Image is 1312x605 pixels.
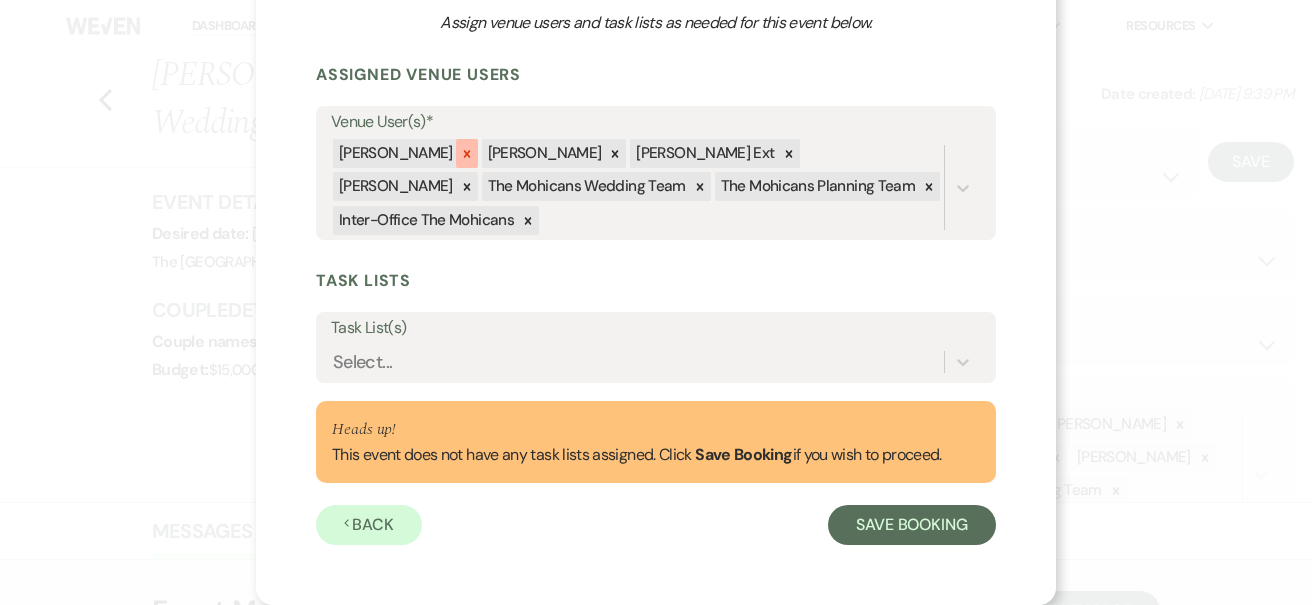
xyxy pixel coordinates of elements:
[695,444,792,465] b: Save Booking
[316,505,422,545] button: Back
[333,349,392,376] div: Select...
[332,417,942,443] p: Heads up!
[331,108,981,137] label: Venue User(s)*
[316,270,996,292] h3: Task Lists
[331,314,981,343] label: Task List(s)
[333,206,517,235] div: Inter-Office The Mohicans
[828,505,996,545] button: Save Booking
[333,139,456,168] div: [PERSON_NAME]
[332,417,942,467] div: This event does not have any task lists assigned. Click if you wish to proceed.
[630,139,777,168] div: [PERSON_NAME] Ext
[333,172,456,201] div: [PERSON_NAME]
[715,172,918,201] div: The Mohicans Planning Team
[316,64,996,86] h3: Assigned Venue Users
[482,139,605,168] div: [PERSON_NAME]
[482,172,689,201] div: The Mohicans Wedding Team
[384,12,928,34] h3: Assign venue users and task lists as needed for this event below.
